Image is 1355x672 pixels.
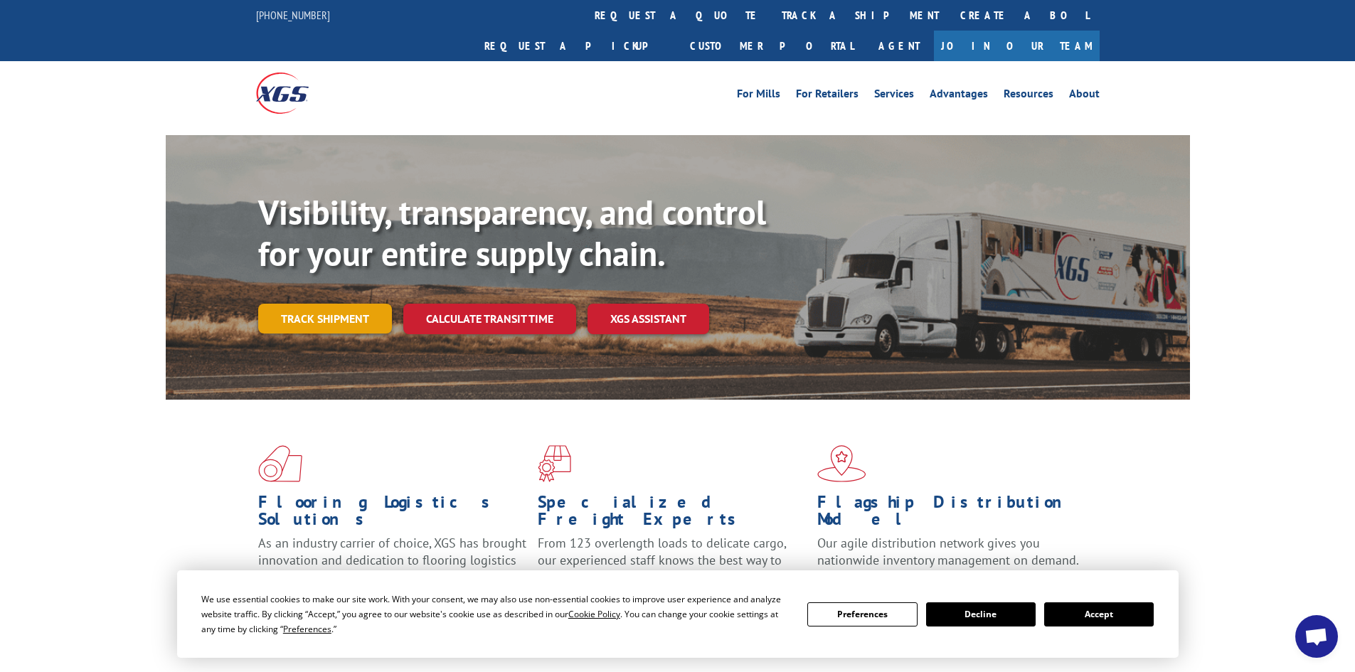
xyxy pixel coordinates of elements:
a: Agent [864,31,934,61]
div: Cookie Consent Prompt [177,570,1179,658]
span: Preferences [283,623,331,635]
a: Open chat [1295,615,1338,658]
a: For Retailers [796,88,859,104]
button: Accept [1044,602,1154,626]
button: Decline [926,602,1036,626]
b: Visibility, transparency, and control for your entire supply chain. [258,190,766,275]
span: As an industry carrier of choice, XGS has brought innovation and dedication to flooring logistics... [258,535,526,585]
div: We use essential cookies to make our site work. With your consent, we may also use non-essential ... [201,592,790,636]
h1: Flooring Logistics Solutions [258,494,527,535]
a: Services [874,88,914,104]
h1: Flagship Distribution Model [817,494,1086,535]
a: For Mills [737,88,780,104]
a: Request a pickup [474,31,679,61]
a: XGS ASSISTANT [588,304,709,334]
a: Calculate transit time [403,304,576,334]
a: Resources [1004,88,1053,104]
img: xgs-icon-flagship-distribution-model-red [817,445,866,482]
a: Join Our Team [934,31,1100,61]
a: Customer Portal [679,31,864,61]
img: xgs-icon-total-supply-chain-intelligence-red [258,445,302,482]
a: [PHONE_NUMBER] [256,8,330,22]
a: Track shipment [258,304,392,334]
img: xgs-icon-focused-on-flooring-red [538,445,571,482]
button: Preferences [807,602,917,626]
span: Cookie Policy [568,608,620,620]
p: From 123 overlength loads to delicate cargo, our experienced staff knows the best way to move you... [538,535,807,598]
span: Our agile distribution network gives you nationwide inventory management on demand. [817,535,1079,568]
h1: Specialized Freight Experts [538,494,807,535]
a: Advantages [930,88,988,104]
a: About [1069,88,1100,104]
